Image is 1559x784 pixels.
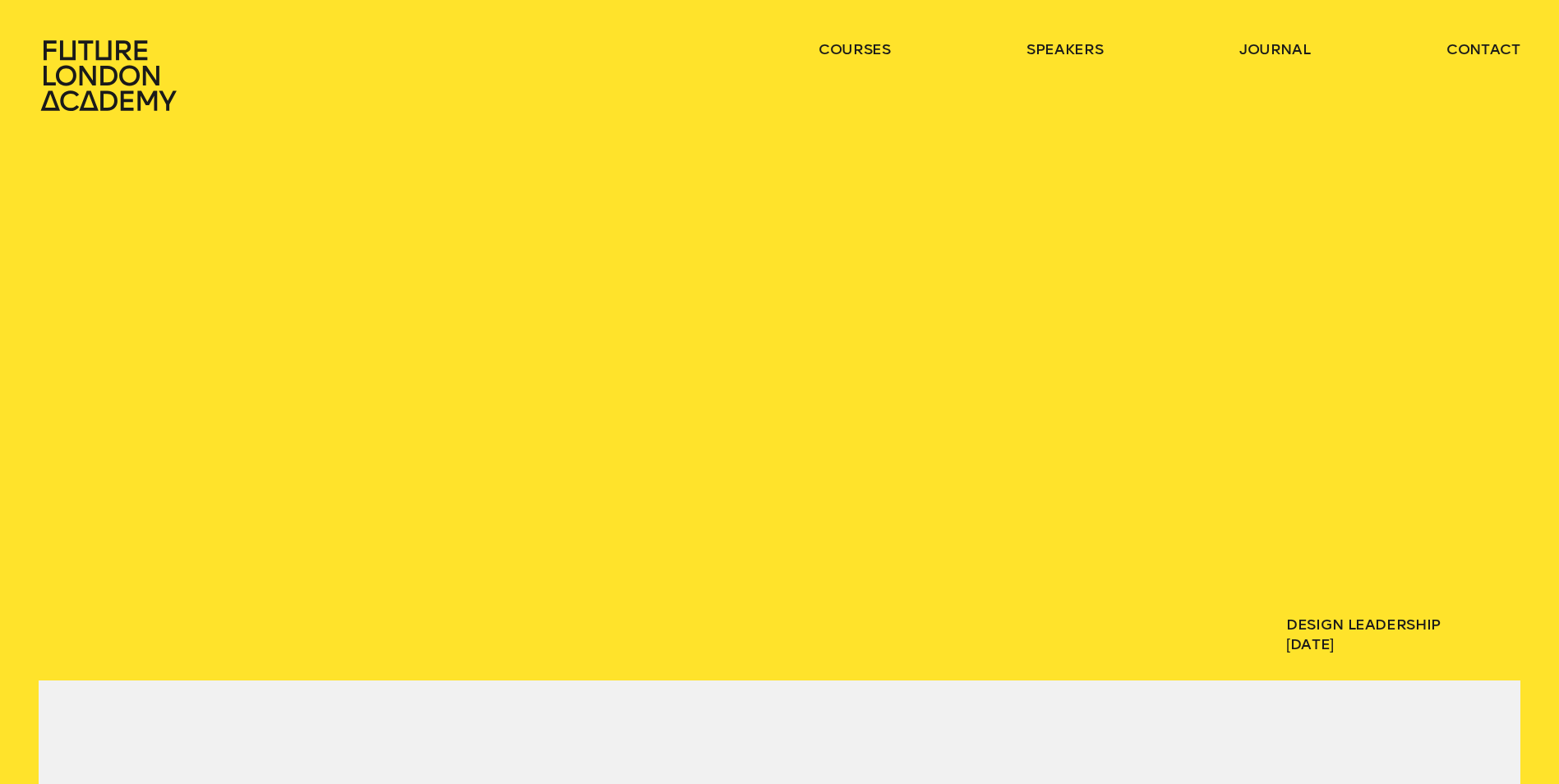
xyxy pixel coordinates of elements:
[819,39,891,59] a: courses
[1446,39,1520,59] a: contact
[1286,616,1441,634] a: Design Leadership
[1239,39,1311,59] a: journal
[1286,634,1520,654] span: [DATE]
[1026,39,1103,59] a: speakers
